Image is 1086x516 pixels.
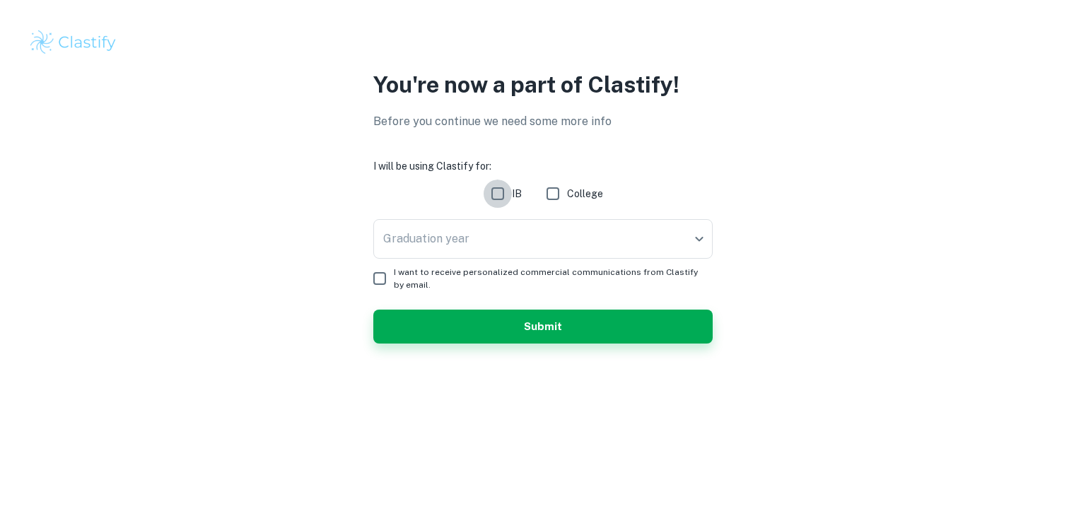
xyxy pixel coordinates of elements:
img: Clastify logo [28,28,118,57]
span: College [567,186,603,201]
h6: I will be using Clastify for: [373,158,713,174]
span: IB [512,186,522,201]
p: Before you continue we need some more info [373,113,713,130]
a: Clastify logo [28,28,1058,57]
p: You're now a part of Clastify! [373,68,713,102]
span: I want to receive personalized commercial communications from Clastify by email. [394,266,701,291]
button: Submit [373,310,713,344]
